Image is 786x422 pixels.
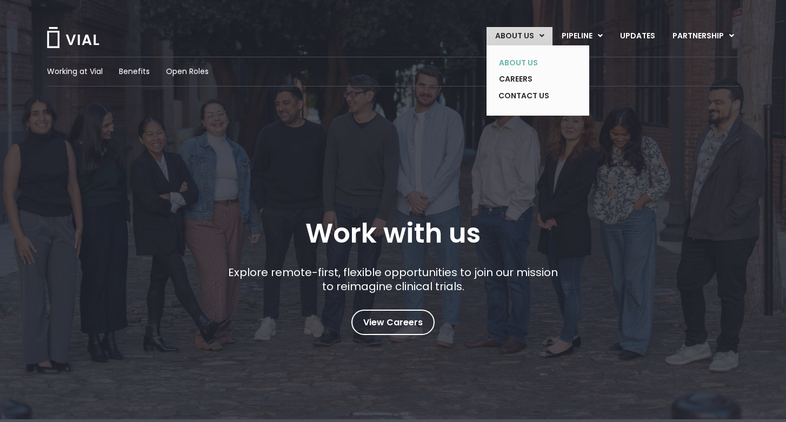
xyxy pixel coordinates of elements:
p: Explore remote-first, flexible opportunities to join our mission to reimagine clinical trials. [224,265,562,293]
a: ABOUT USMenu Toggle [487,27,552,45]
a: PIPELINEMenu Toggle [553,27,611,45]
a: Open Roles [166,66,209,77]
span: View Careers [363,316,423,330]
a: CAREERS [490,71,569,88]
a: CONTACT US [490,88,569,105]
a: Working at Vial [47,66,103,77]
h1: Work with us [305,218,481,249]
a: PARTNERSHIPMenu Toggle [664,27,743,45]
img: Vial Logo [46,27,100,48]
a: View Careers [351,310,435,335]
a: Benefits [119,66,150,77]
a: ABOUT US [490,55,569,71]
a: UPDATES [611,27,663,45]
